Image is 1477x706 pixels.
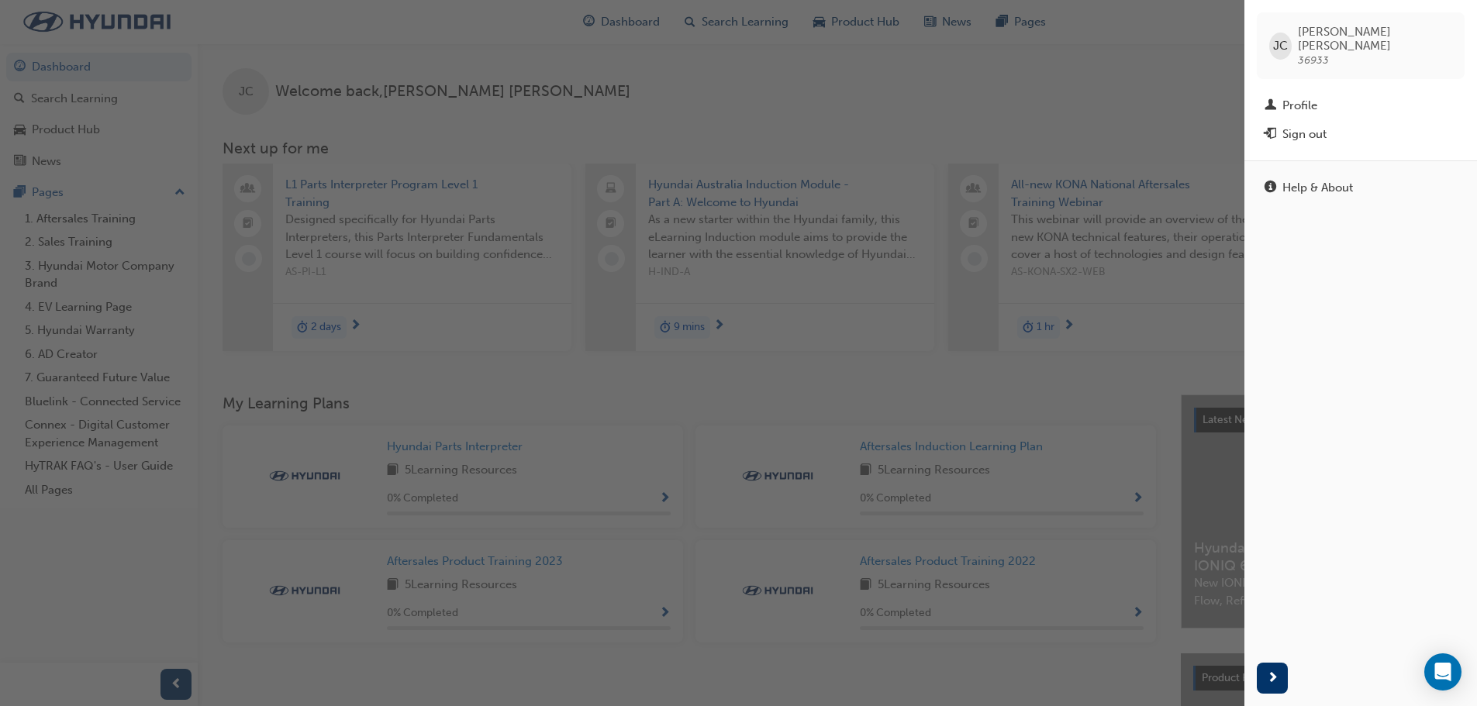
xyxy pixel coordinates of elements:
span: [PERSON_NAME] [PERSON_NAME] [1298,25,1452,53]
button: Sign out [1257,120,1465,149]
span: 36933 [1298,53,1329,67]
div: Help & About [1282,179,1353,197]
div: Profile [1282,97,1317,115]
div: Sign out [1282,126,1327,143]
span: info-icon [1265,181,1276,195]
div: Open Intercom Messenger [1424,653,1461,691]
span: man-icon [1265,99,1276,113]
span: next-icon [1267,669,1279,688]
span: JC [1273,37,1288,55]
a: Profile [1257,91,1465,120]
a: Help & About [1257,174,1465,202]
span: exit-icon [1265,128,1276,142]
